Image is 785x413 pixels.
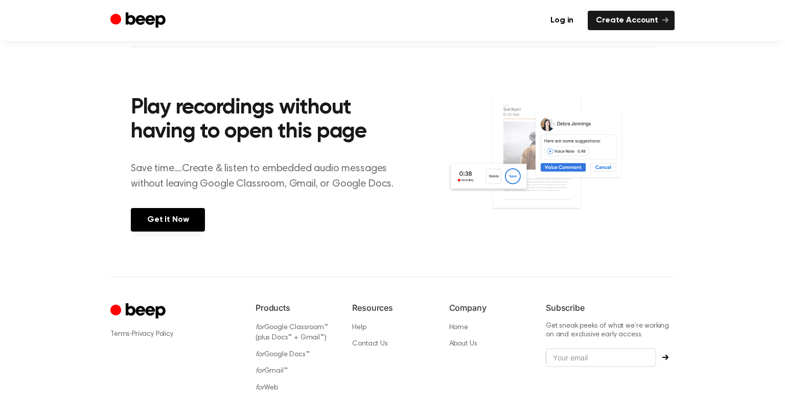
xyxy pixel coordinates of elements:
a: forGoogle Classroom™ (plus Docs™ + Gmail™) [256,324,328,342]
a: forGoogle Docs™ [256,351,310,358]
a: forWeb [256,384,278,392]
h2: Play recordings without having to open this page [131,96,406,145]
i: for [256,384,264,392]
a: About Us [449,340,477,348]
a: Contact Us [352,340,387,348]
h6: Resources [352,302,432,314]
a: Cruip [110,302,168,322]
p: Get sneak peeks of what we’re working on and exclusive early access. [546,322,675,340]
i: for [256,368,264,375]
a: Create Account [588,11,675,30]
a: Terms [110,331,130,338]
i: for [256,324,264,331]
h6: Company [449,302,529,314]
a: Home [449,324,468,331]
a: Privacy Policy [132,331,173,338]
a: forGmail™ [256,368,288,375]
i: for [256,351,264,358]
p: Save time....Create & listen to embedded audio messages without leaving Google Classroom, Gmail, ... [131,161,406,192]
h6: Products [256,302,336,314]
div: · [110,329,239,339]
a: Log in [542,11,582,30]
h6: Subscribe [546,302,675,314]
button: Subscribe [656,354,675,360]
img: Voice Comments on Docs and Recording Widget [447,93,654,231]
input: Your email [546,348,656,368]
a: Get It Now [131,208,205,232]
a: Beep [110,11,168,31]
a: Help [352,324,366,331]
